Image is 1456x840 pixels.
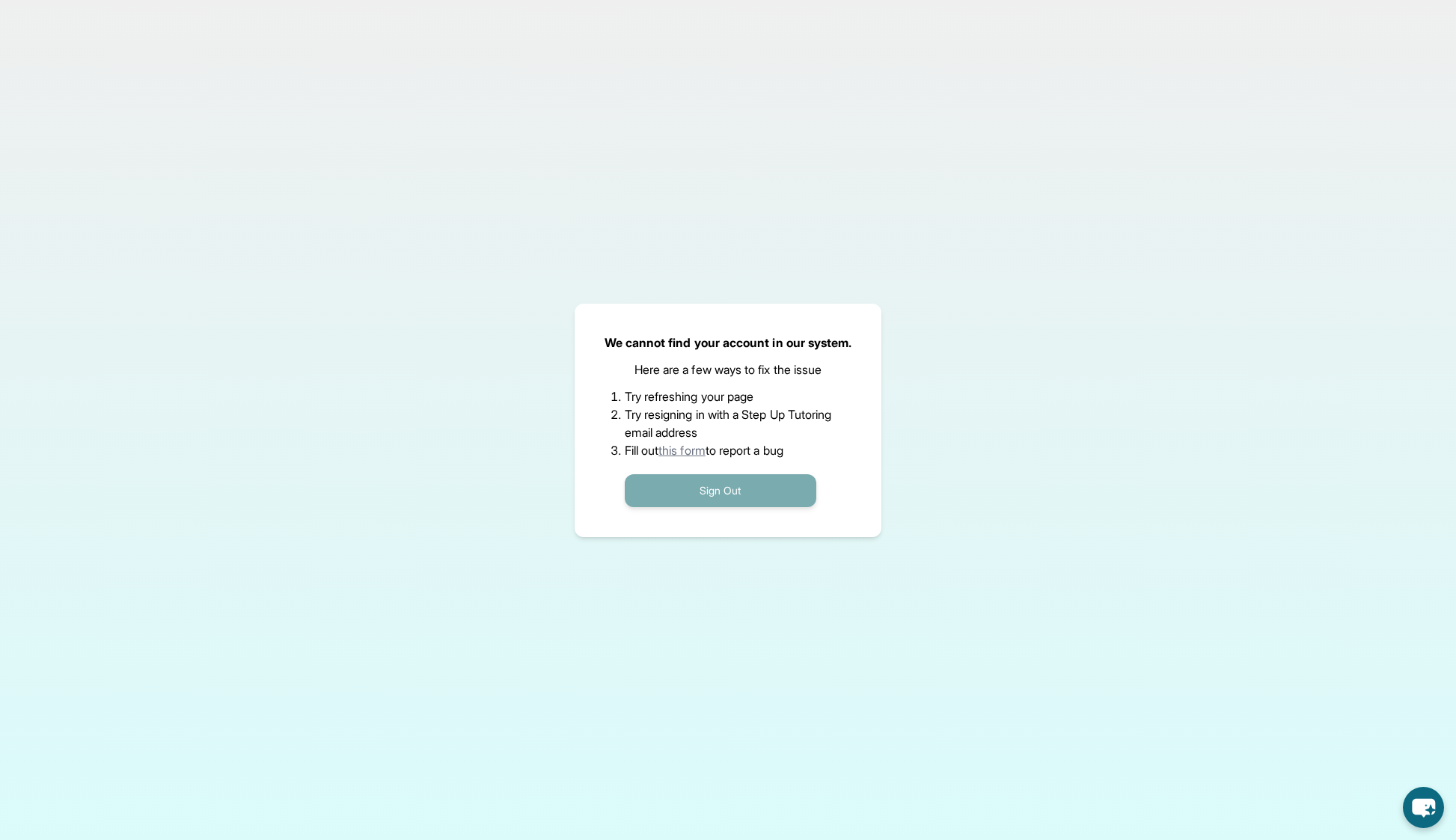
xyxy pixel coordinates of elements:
[625,474,816,507] button: Sign Out
[1403,787,1444,828] button: chat-button
[625,441,832,459] li: Fill out to report a bug
[625,387,832,405] li: Try refreshing your page
[605,334,852,352] p: We cannot find your account in our system.
[658,443,706,458] a: this form
[625,405,832,441] li: Try resigning in with a Step Up Tutoring email address
[634,361,822,378] p: Here are a few ways to fix the issue
[625,482,816,497] a: Sign Out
